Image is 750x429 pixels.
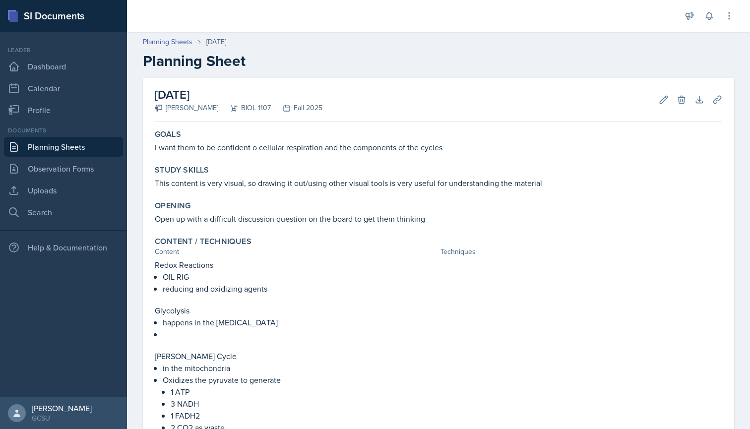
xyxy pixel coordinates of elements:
label: Study Skills [155,165,209,175]
div: BIOL 1107 [218,103,271,113]
div: Leader [4,46,123,55]
div: Documents [4,126,123,135]
p: reducing and oxidizing agents [163,283,437,295]
a: Search [4,202,123,222]
label: Goals [155,129,181,139]
div: [PERSON_NAME] [32,403,92,413]
p: 3 NADH [171,398,437,410]
h2: [DATE] [155,86,322,104]
h2: Planning Sheet [143,52,734,70]
a: Observation Forms [4,159,123,179]
p: Open up with a difficult discussion question on the board to get them thinking [155,213,722,225]
p: [PERSON_NAME] Cycle [155,350,437,362]
p: 1 ATP [171,386,437,398]
div: Techniques [440,246,722,257]
label: Opening [155,201,191,211]
div: [PERSON_NAME] [155,103,218,113]
p: This content is very visual, so drawing it out/using other visual tools is very useful for unders... [155,177,722,189]
a: Dashboard [4,57,123,76]
p: in the mitochondria [163,362,437,374]
p: Oxidizes the pyruvate to generate [163,374,437,386]
div: Help & Documentation [4,238,123,257]
p: OIL RIG [163,271,437,283]
a: Calendar [4,78,123,98]
p: I want them to be confident o cellular respiration and the components of the cycles [155,141,722,153]
div: [DATE] [206,37,226,47]
a: Planning Sheets [143,37,192,47]
a: Uploads [4,181,123,200]
p: 1 FADH2 [171,410,437,422]
a: Profile [4,100,123,120]
div: GCSU [32,413,92,423]
div: Fall 2025 [271,103,322,113]
p: happens in the [MEDICAL_DATA] [163,316,437,328]
p: Glycolysis [155,305,437,316]
p: Redox Reactions [155,259,437,271]
label: Content / Techniques [155,237,251,246]
div: Content [155,246,437,257]
a: Planning Sheets [4,137,123,157]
